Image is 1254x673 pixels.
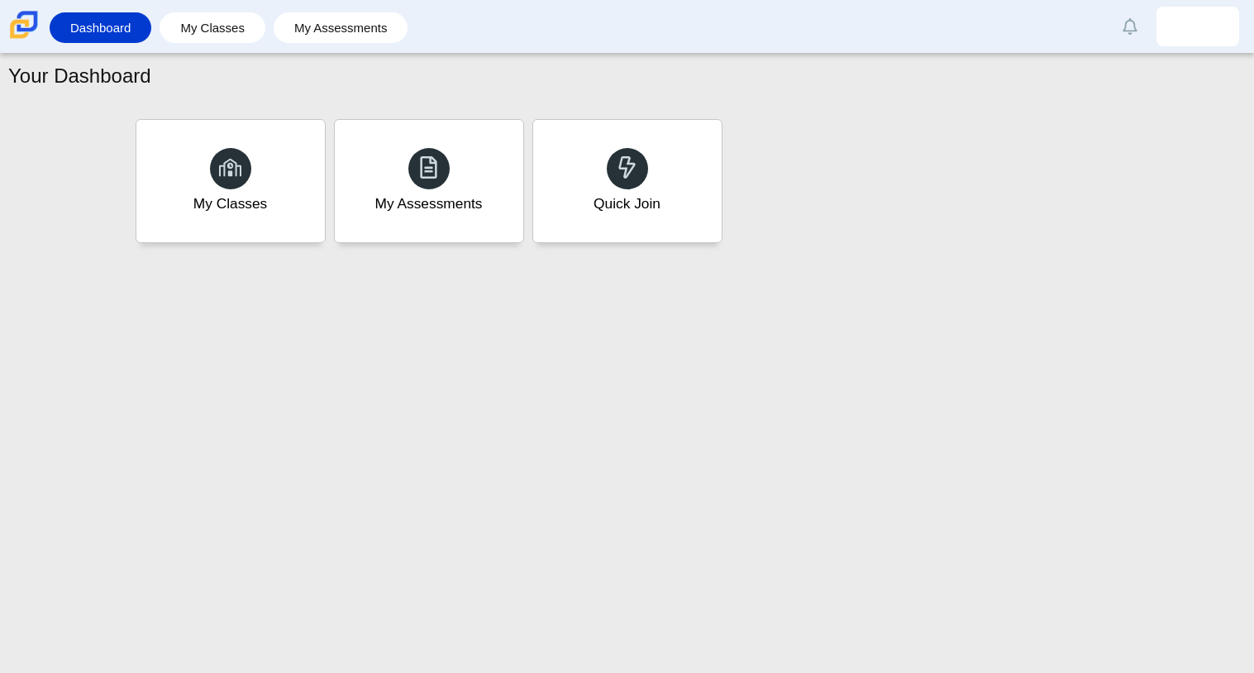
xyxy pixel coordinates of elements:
[193,193,268,214] div: My Classes
[168,12,257,43] a: My Classes
[136,119,326,243] a: My Classes
[1156,7,1239,46] a: emilese.vega.4xCmyy
[282,12,400,43] a: My Assessments
[7,31,41,45] a: Carmen School of Science & Technology
[1185,13,1211,40] img: emilese.vega.4xCmyy
[334,119,524,243] a: My Assessments
[594,193,660,214] div: Quick Join
[532,119,722,243] a: Quick Join
[7,7,41,42] img: Carmen School of Science & Technology
[375,193,483,214] div: My Assessments
[1112,8,1148,45] a: Alerts
[8,62,151,90] h1: Your Dashboard
[58,12,143,43] a: Dashboard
